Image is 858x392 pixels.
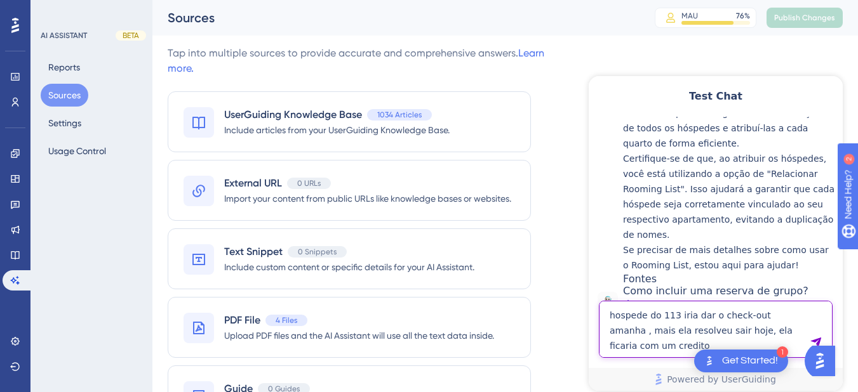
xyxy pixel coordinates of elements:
span: Need Help? [30,3,79,18]
span: Upload PDF files and the AI Assistant will use all the text data inside. [224,328,494,343]
button: Publish Changes [767,8,843,28]
span: Include custom content or specific details for your AI Assistant. [224,259,474,275]
iframe: UserGuiding AI Assistant [589,76,843,391]
span: UserGuiding Knowledge Base [224,107,362,122]
span: 0 URLs [297,178,321,188]
div: Open Get Started! checklist, remaining modules: 1 [694,350,788,372]
div: 1 [777,346,788,358]
div: BETA [116,30,146,41]
span: Publish Changes [774,13,835,23]
span: Import your content from public URLs like knowledge bases or websites. [224,191,511,206]
span: PDF File [224,313,260,328]
span: 1034 Articles [377,110,422,120]
button: Reports [41,56,88,79]
div: 76 % [736,11,750,21]
button: Sources [41,84,88,107]
div: Get Started! [722,354,778,368]
img: launcher-image-alternative-text [702,353,717,369]
div: 2 [88,6,92,16]
span: Text Snippet [224,244,283,259]
span: 4 Files [276,315,297,325]
button: Usage Control [41,140,114,162]
div: AI ASSISTANT [41,30,87,41]
button: Settings [41,112,89,134]
div: Sources [168,9,623,27]
span: Include articles from your UserGuiding Knowledge Base. [224,122,450,138]
iframe: UserGuiding AI Assistant Launcher [805,342,843,380]
div: Tap into multiple sources to provide accurate and comprehensive answers. [168,46,556,76]
div: MAU [681,11,698,21]
span: External URL [224,176,282,191]
span: 0 Snippets [298,247,337,257]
